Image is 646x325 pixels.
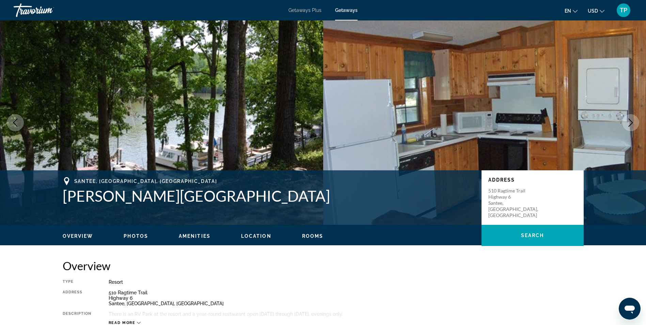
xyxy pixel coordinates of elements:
[565,6,578,16] button: Change language
[14,1,82,19] a: Travorium
[488,177,577,183] p: Address
[335,7,358,13] a: Getaways
[63,187,475,205] h1: [PERSON_NAME][GEOGRAPHIC_DATA]
[7,114,24,131] button: Previous image
[109,321,136,325] span: Read more
[109,279,584,285] div: Resort
[179,233,210,239] button: Amenities
[288,7,321,13] a: Getaways Plus
[63,233,93,239] button: Overview
[63,279,92,285] div: Type
[63,259,584,273] h2: Overview
[241,233,271,239] button: Location
[63,290,92,306] div: Address
[620,7,627,14] span: TP
[482,225,584,246] button: Search
[521,233,544,238] span: Search
[302,233,324,239] button: Rooms
[74,179,217,184] span: Santee, [GEOGRAPHIC_DATA], [GEOGRAPHIC_DATA]
[109,290,584,306] div: 510 Ragtime Trail Highway 6 Santee, [GEOGRAPHIC_DATA], [GEOGRAPHIC_DATA]
[588,8,598,14] span: USD
[615,3,632,17] button: User Menu
[124,233,148,239] button: Photos
[63,311,92,317] div: Description
[565,8,571,14] span: en
[619,298,641,320] iframe: Button to launch messaging window
[488,188,543,218] p: 510 Ragtime Trail Highway 6 Santee, [GEOGRAPHIC_DATA], [GEOGRAPHIC_DATA]
[588,6,604,16] button: Change currency
[622,114,639,131] button: Next image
